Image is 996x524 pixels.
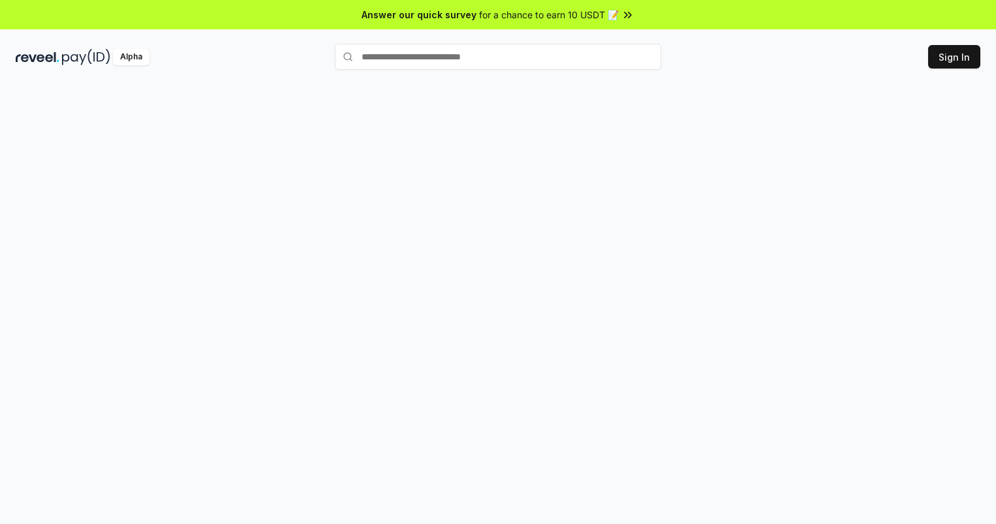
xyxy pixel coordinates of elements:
span: Answer our quick survey [362,8,476,22]
div: Alpha [113,49,149,65]
button: Sign In [928,45,980,69]
span: for a chance to earn 10 USDT 📝 [479,8,619,22]
img: pay_id [62,49,110,65]
img: reveel_dark [16,49,59,65]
